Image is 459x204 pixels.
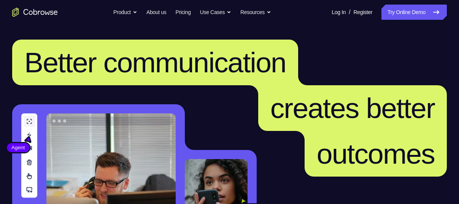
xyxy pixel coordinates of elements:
[317,138,435,170] span: outcomes
[12,8,58,17] a: Go to the home page
[332,5,346,20] a: Log In
[146,5,166,20] a: About us
[354,5,372,20] a: Register
[113,5,137,20] button: Product
[381,5,447,20] a: Try Online Demo
[175,5,191,20] a: Pricing
[349,8,350,17] span: /
[270,92,435,124] span: creates better
[240,5,271,20] button: Resources
[24,46,286,78] span: Better communication
[200,5,231,20] button: Use Cases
